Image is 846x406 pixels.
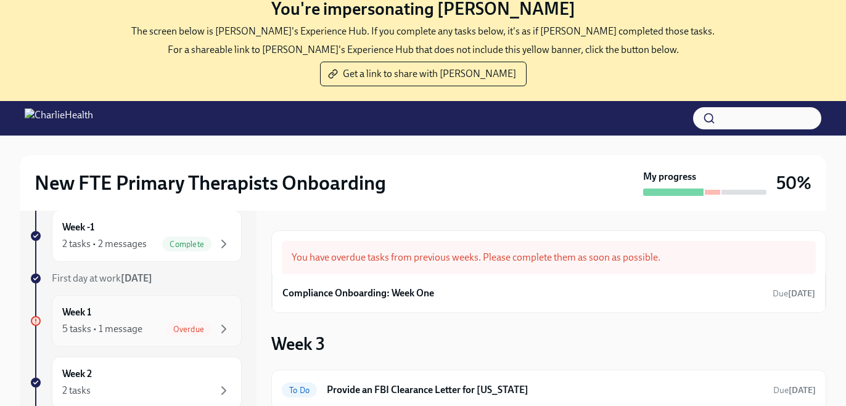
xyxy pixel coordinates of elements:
[788,288,815,299] strong: [DATE]
[773,385,816,396] span: Due
[327,383,763,397] h6: Provide an FBI Clearance Letter for [US_STATE]
[131,25,715,38] p: The screen below is [PERSON_NAME]'s Experience Hub. If you complete any tasks below, it's as if [...
[773,384,816,396] span: November 6th, 2025 08:00
[331,68,516,80] span: Get a link to share with [PERSON_NAME]
[162,240,212,249] span: Complete
[62,237,147,251] div: 2 tasks • 2 messages
[789,385,816,396] strong: [DATE]
[35,171,386,195] h2: New FTE Primary Therapists Onboarding
[62,221,94,234] h6: Week -1
[62,306,91,319] h6: Week 1
[282,380,816,400] a: To DoProvide an FBI Clearance Letter for [US_STATE]Due[DATE]
[282,286,434,300] h6: Compliance Onboarding: Week One
[62,384,91,397] div: 2 tasks
[282,284,815,302] a: Compliance Onboarding: Week OneDue[DATE]
[30,210,242,262] a: Week -12 tasks • 2 messagesComplete
[282,241,816,274] div: You have overdue tasks from previous weeks. Please complete them as soon as possible.
[776,172,811,194] h3: 50%
[643,170,696,184] strong: My progress
[773,288,815,299] span: October 5th, 2025 09:00
[168,43,679,57] p: For a shareable link to [PERSON_NAME]'s Experience Hub that does not include this yellow banner, ...
[25,108,93,128] img: CharlieHealth
[62,367,92,381] h6: Week 2
[121,272,152,284] strong: [DATE]
[166,325,212,334] span: Overdue
[271,333,325,355] h3: Week 3
[320,62,527,86] button: Get a link to share with [PERSON_NAME]
[282,386,317,395] span: To Do
[30,272,242,285] a: First day at work[DATE]
[30,295,242,347] a: Week 15 tasks • 1 messageOverdue
[62,322,142,336] div: 5 tasks • 1 message
[52,272,152,284] span: First day at work
[773,288,815,299] span: Due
